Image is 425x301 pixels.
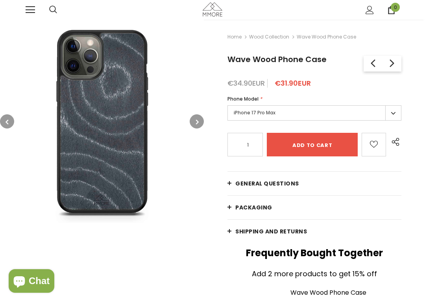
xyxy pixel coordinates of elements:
[275,78,311,88] span: €31.90EUR
[227,220,401,243] a: Shipping and returns
[235,180,299,187] span: General Questions
[227,196,401,219] a: PACKAGING
[387,6,395,14] a: 0
[227,95,259,102] span: Phone Model
[267,133,358,156] input: Add to cart
[227,172,401,195] a: General Questions
[249,33,289,40] a: Wood Collection
[227,54,327,65] span: Wave Wood Phone Case
[227,247,401,259] h2: Frequently Bought Together
[227,105,401,121] label: iPhone 17 Pro Max
[297,32,356,42] span: Wave Wood Phone Case
[391,3,400,12] span: 0
[235,228,307,235] span: Shipping and returns
[227,78,265,88] span: €34.90EUR
[6,269,57,295] inbox-online-store-chat: Shopify online store chat
[203,2,222,16] img: MMORE Cases
[227,32,242,42] a: Home
[235,204,272,211] span: PACKAGING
